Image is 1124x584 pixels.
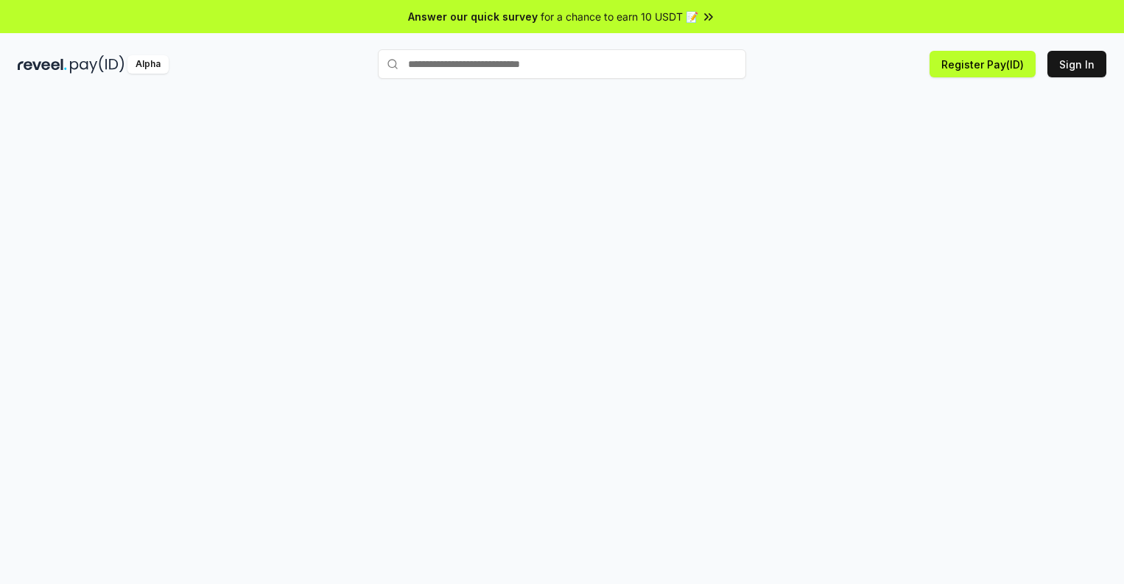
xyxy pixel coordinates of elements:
[408,9,538,24] span: Answer our quick survey
[930,51,1036,77] button: Register Pay(ID)
[18,55,67,74] img: reveel_dark
[1047,51,1106,77] button: Sign In
[541,9,698,24] span: for a chance to earn 10 USDT 📝
[127,55,169,74] div: Alpha
[70,55,124,74] img: pay_id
